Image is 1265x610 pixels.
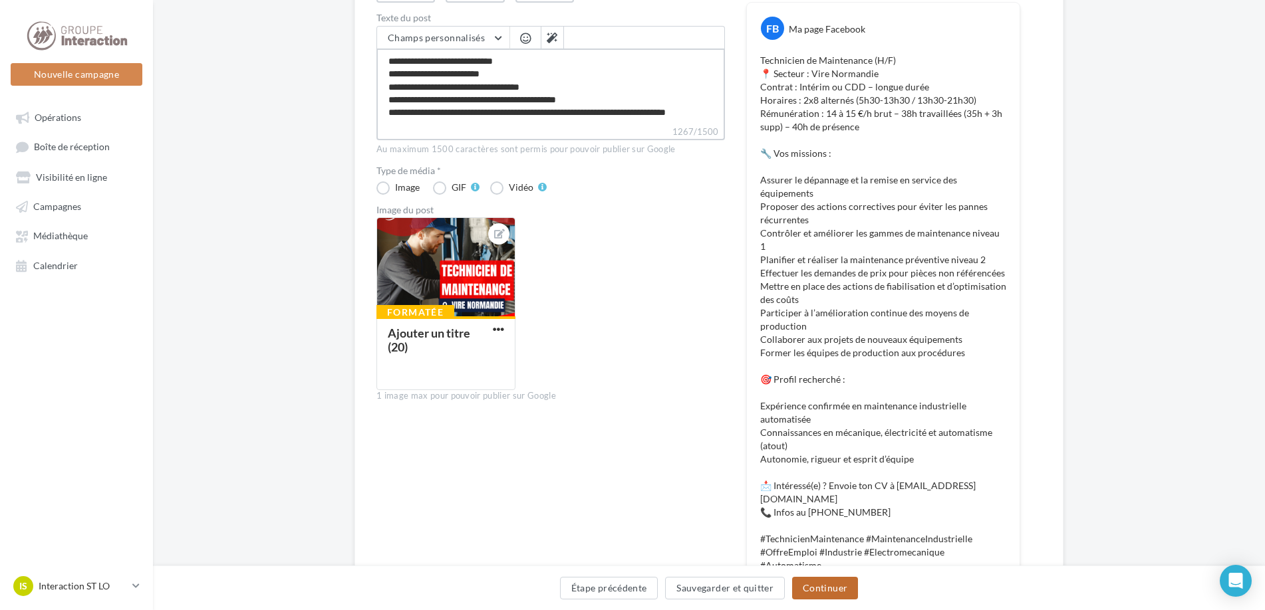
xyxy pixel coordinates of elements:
span: Visibilité en ligne [36,171,107,183]
span: Boîte de réception [34,142,110,153]
label: Texte du post [376,13,725,23]
p: Technicien de Maintenance (H/F) 📍 Secteur : Vire Normandie Contrat : Intérim ou CDD – longue duré... [760,54,1006,572]
span: Opérations [35,112,81,123]
span: Médiathèque [33,231,88,242]
div: Au maximum 1500 caractères sont permis pour pouvoir publier sur Google [376,144,725,155]
span: Campagnes [33,201,81,212]
a: Boîte de réception [8,134,145,159]
p: Interaction ST LO [39,579,127,593]
div: Ajouter un titre (20) [388,326,470,354]
div: FB [761,17,784,40]
a: Médiathèque [8,223,145,247]
button: Continuer [792,577,858,599]
span: IS [19,579,27,593]
a: Visibilité en ligne [8,165,145,189]
button: Sauvegarder et quitter [665,577,785,599]
div: Ma page Facebook [789,23,865,36]
div: 1 image max pour pouvoir publier sur Google [376,390,725,402]
button: Étape précédente [560,577,658,599]
div: Formatée [376,305,454,320]
label: Type de média * [376,166,725,175]
div: Vidéo [509,183,533,192]
a: Calendrier [8,253,145,277]
div: Open Intercom Messenger [1220,565,1252,597]
div: Image [395,183,420,192]
a: Opérations [8,105,145,129]
span: Calendrier [33,260,78,271]
button: Champs personnalisés [377,27,509,49]
a: Campagnes [8,194,145,218]
button: Nouvelle campagne [11,63,142,86]
span: Champs personnalisés [388,32,485,43]
a: IS Interaction ST LO [11,573,142,599]
label: 1267/1500 [376,125,725,140]
div: Image du post [376,205,725,215]
div: GIF [452,183,466,192]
